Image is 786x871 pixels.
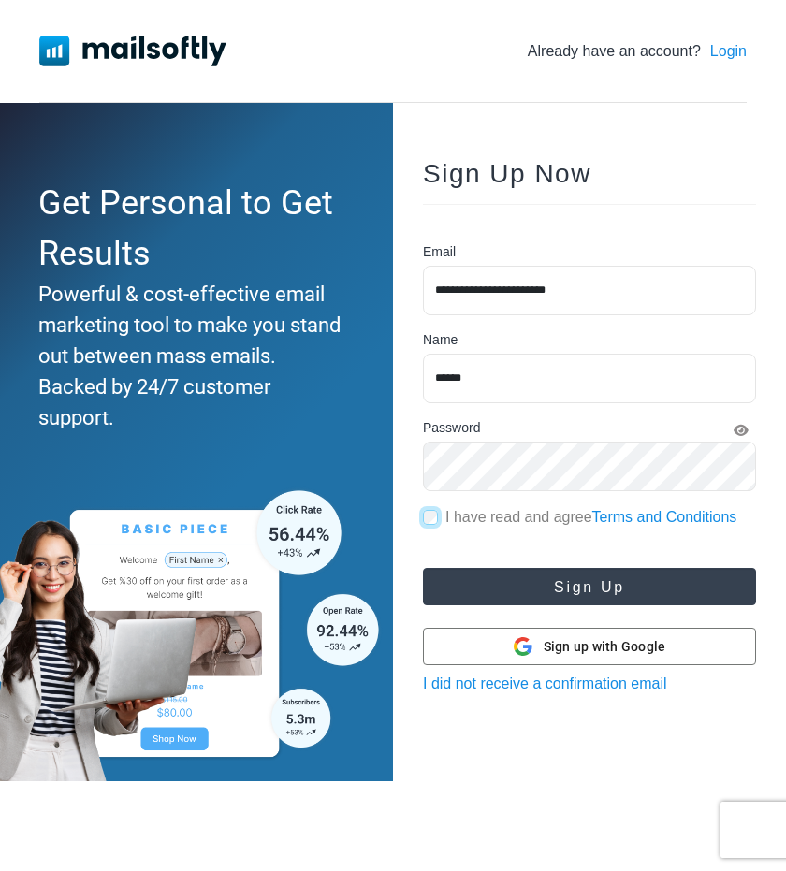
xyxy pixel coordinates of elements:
label: Password [423,418,480,438]
a: Terms and Conditions [592,509,737,525]
button: Sign Up [423,568,756,605]
div: Already have an account? [528,40,747,63]
img: Mailsoftly [39,36,226,65]
label: Name [423,330,458,350]
a: Login [710,40,747,63]
button: Sign up with Google [423,628,756,665]
div: Powerful & cost-effective email marketing tool to make you stand out between mass emails. Backed ... [38,279,345,433]
i: Show Password [734,424,749,437]
label: Email [423,242,456,262]
span: Sign up with Google [544,637,666,657]
div: Get Personal to Get Results [38,178,345,279]
label: I have read and agree [445,506,736,529]
span: Sign Up Now [423,159,591,188]
a: I did not receive a confirmation email [423,675,667,691]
